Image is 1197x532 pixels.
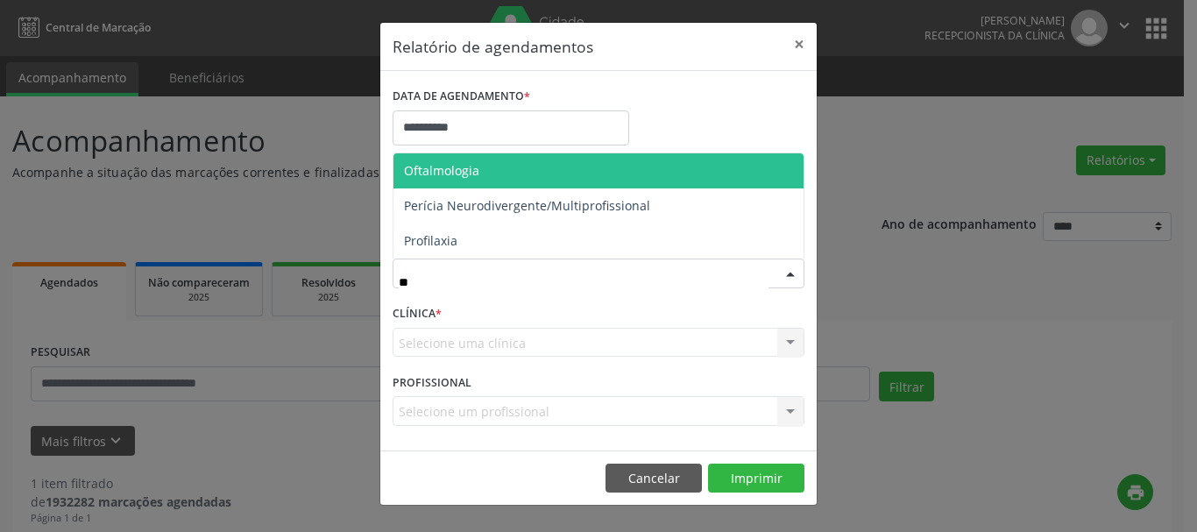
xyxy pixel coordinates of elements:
button: Close [782,23,817,66]
label: PROFISSIONAL [393,369,471,396]
h5: Relatório de agendamentos [393,35,593,58]
span: Profilaxia [404,232,457,249]
button: Cancelar [606,464,702,493]
button: Imprimir [708,464,804,493]
span: Oftalmologia [404,162,479,179]
label: CLÍNICA [393,301,442,328]
span: Perícia Neurodivergente/Multiprofissional [404,197,650,214]
label: DATA DE AGENDAMENTO [393,83,530,110]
